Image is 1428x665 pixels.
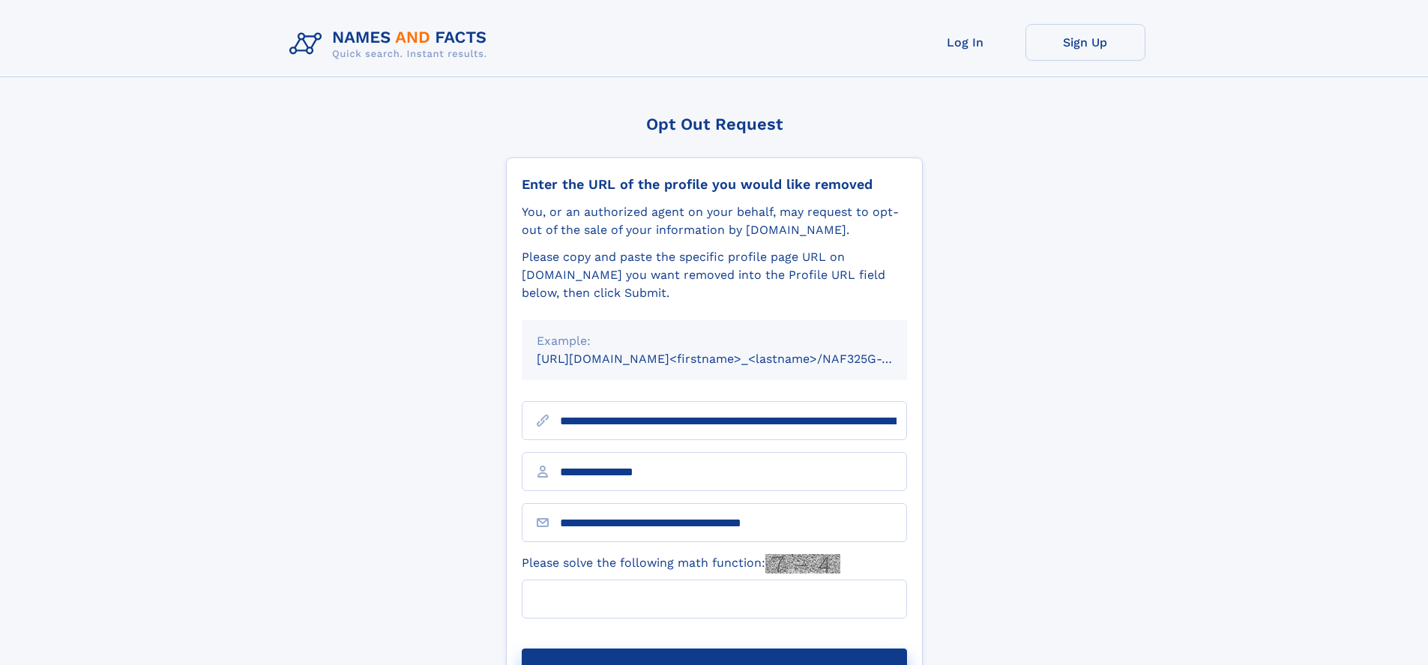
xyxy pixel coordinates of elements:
[522,248,907,302] div: Please copy and paste the specific profile page URL on [DOMAIN_NAME] you want removed into the Pr...
[537,332,892,350] div: Example:
[506,115,923,133] div: Opt Out Request
[522,176,907,193] div: Enter the URL of the profile you would like removed
[522,203,907,239] div: You, or an authorized agent on your behalf, may request to opt-out of the sale of your informatio...
[1025,24,1145,61] a: Sign Up
[522,554,840,574] label: Please solve the following math function:
[906,24,1025,61] a: Log In
[283,24,499,64] img: Logo Names and Facts
[537,352,936,366] small: [URL][DOMAIN_NAME]<firstname>_<lastname>/NAF325G-xxxxxxxx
